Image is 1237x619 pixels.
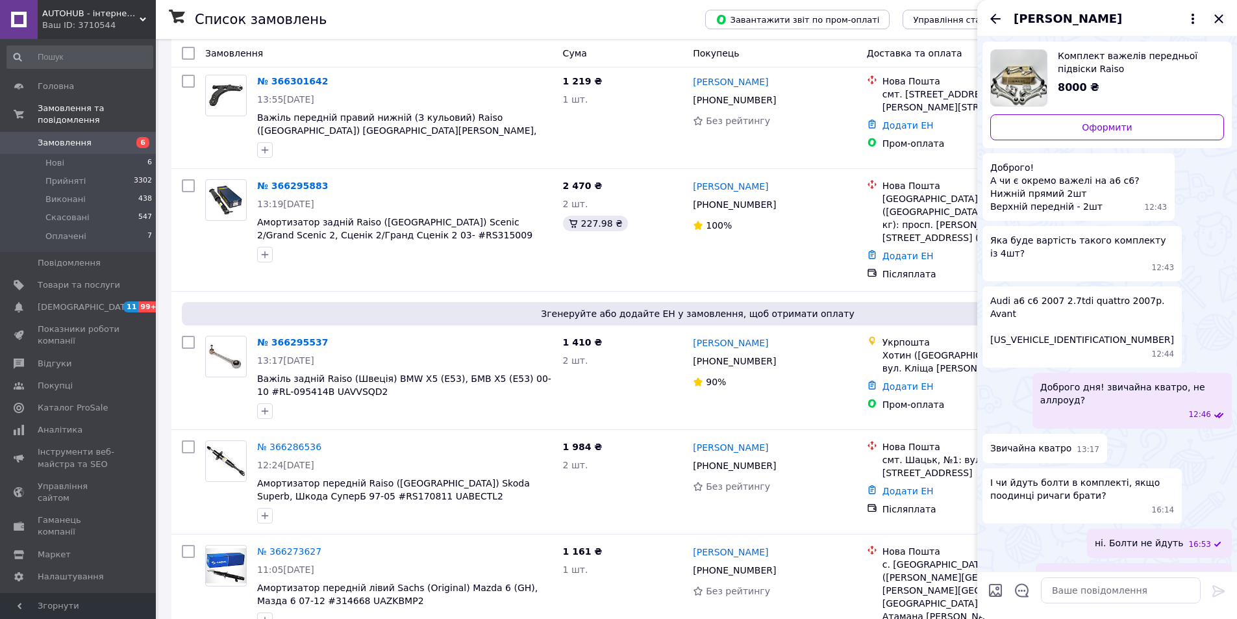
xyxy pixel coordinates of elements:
[38,571,104,583] span: Налаштування
[882,349,1065,375] div: Хотин ([GEOGRAPHIC_DATA].), 60000, вул. Кліща [PERSON_NAME], 74
[706,377,726,387] span: 90%
[257,478,530,501] a: Амортизатор передній Raiso ([GEOGRAPHIC_DATA]) Skoda Superb, Шкода СуперБ 97-05 #RS170811 UABECTL2
[990,442,1071,455] span: Звичайна кватро
[147,231,152,242] span: 7
[882,192,1065,244] div: [GEOGRAPHIC_DATA] ([GEOGRAPHIC_DATA].), №185 (до 200 кг): просп. [PERSON_NAME][STREET_ADDRESS] (л...
[882,398,1065,411] div: Пром-оплата
[882,453,1065,479] div: смт. Шацьк, №1: вул. [PERSON_NAME][STREET_ADDRESS]
[706,220,732,231] span: 100%
[1145,202,1168,213] span: 12:43 12.10.2025
[882,381,934,392] a: Додати ЕН
[1152,262,1175,273] span: 12:43 12.10.2025
[38,137,92,149] span: Замовлення
[990,114,1224,140] a: Оформити
[257,442,321,452] a: № 366286536
[882,179,1065,192] div: Нова Пошта
[205,48,263,58] span: Замовлення
[38,301,134,313] span: [DEMOGRAPHIC_DATA]
[693,336,768,349] a: [PERSON_NAME]
[882,440,1065,453] div: Нова Пошта
[6,45,153,69] input: Пошук
[716,14,879,25] span: Завантажити звіт по пром-оплаті
[205,545,247,587] a: Фото товару
[38,257,101,269] span: Повідомлення
[693,75,768,88] a: [PERSON_NAME]
[1043,571,1183,585] span: десь в районі 6000 ціна буде
[1077,444,1099,455] span: 13:17 12.10.2025
[38,279,120,291] span: Товари та послуги
[136,137,149,148] span: 6
[990,161,1140,213] span: Доброго! А чи є окремо важелі на a6 c6? Нижній прямий 2шт Верхній передній - 2шт
[990,476,1174,502] span: І чи йдуть болти в комплекті, якщо поодинці ричаги брати?
[690,196,779,214] div: [PHONE_NUMBER]
[563,337,603,347] span: 1 410 ₴
[706,116,770,126] span: Без рейтингу
[990,234,1174,260] span: Яка буде вартість такого комплекту із 4шт?
[42,19,156,31] div: Ваш ID: 3710544
[257,217,532,253] a: Амортизатор задній Raiso ([GEOGRAPHIC_DATA]) Scenic 2/Grand Scenic 2, Сценік 2/Гранд Сценік 2 03-...
[563,460,588,470] span: 2 шт.
[205,336,247,377] a: Фото товару
[187,307,1208,320] span: Згенеруйте або додайте ЕН у замовлення, щоб отримати оплату
[257,373,551,397] a: Важіль задній Raiso (Швеція) BMW X5 (E53), БМВ Х5 (Е53) 00-10 #RL-095414B UAVVSQD2
[991,50,1047,106] img: 5191445133_w640_h640_komplekt-rychagov-perednej.jpg
[563,442,603,452] span: 1 984 ₴
[195,12,327,27] h1: Список замовлень
[205,440,247,482] a: Фото товару
[882,75,1065,88] div: Нова Пошта
[257,94,314,105] span: 13:55[DATE]
[563,76,603,86] span: 1 219 ₴
[563,48,587,58] span: Cума
[257,76,328,86] a: № 366301642
[867,48,962,58] span: Доставка та оплата
[1014,10,1122,27] span: [PERSON_NAME]
[705,10,890,29] button: Завантажити звіт по пром-оплаті
[1058,81,1099,94] span: 8000 ₴
[882,137,1065,150] div: Пром-оплата
[138,212,152,223] span: 547
[903,10,1023,29] button: Управління статусами
[1058,49,1214,75] span: Комплект важелів передньої підвіски Raiso ([GEOGRAPHIC_DATA]) Audi A6 C6 Ауді А6 С6 (Ц6) [DATE]-[...
[138,194,152,205] span: 438
[690,561,779,579] div: [PHONE_NUMBER]
[882,503,1065,516] div: Післяплата
[1188,409,1211,420] span: 12:46 12.10.2025
[257,112,536,149] a: Важіль передній правий нижній (З кульовий) Raiso ([GEOGRAPHIC_DATA]) [GEOGRAPHIC_DATA][PERSON_NAM...
[206,343,246,370] img: Фото товару
[1040,381,1224,407] span: Доброго дня! звичайна кватро, не аллроуд?
[990,294,1174,346] span: Audi a6 c6 2007 2.7tdi quattro 2007р. Avant [US_VEHICLE_IDENTIFICATION_NUMBER]
[693,180,768,193] a: [PERSON_NAME]
[882,88,1065,114] div: смт. [STREET_ADDRESS]: вул. [PERSON_NAME][STREET_ADDRESS]
[1095,537,1183,550] span: ні. Болти не йдуть
[693,546,768,559] a: [PERSON_NAME]
[693,441,768,454] a: [PERSON_NAME]
[1152,505,1175,516] span: 16:14 12.10.2025
[38,549,71,561] span: Маркет
[1211,11,1227,27] button: Закрити
[123,301,138,312] span: 11
[257,564,314,575] span: 11:05[DATE]
[882,251,934,261] a: Додати ЕН
[205,179,247,221] a: Фото товару
[257,583,538,606] a: Амортизатор передній лівий Sachs (Original) Mazda 6 (GH), Мазда 6 07-12 #314668 UAZKBMP2
[563,94,588,105] span: 1 шт.
[563,546,603,557] span: 1 161 ₴
[45,231,86,242] span: Оплачені
[38,103,156,126] span: Замовлення та повідомлення
[45,194,86,205] span: Виконані
[257,355,314,366] span: 13:17[DATE]
[1152,349,1175,360] span: 12:44 12.10.2025
[38,358,71,370] span: Відгуки
[45,212,90,223] span: Скасовані
[563,216,628,231] div: 227.98 ₴
[1014,10,1201,27] button: [PERSON_NAME]
[38,323,120,347] span: Показники роботи компанії
[913,15,1012,25] span: Управління статусами
[563,355,588,366] span: 2 шт.
[690,91,779,109] div: [PHONE_NUMBER]
[563,564,588,575] span: 1 шт.
[257,199,314,209] span: 13:19[DATE]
